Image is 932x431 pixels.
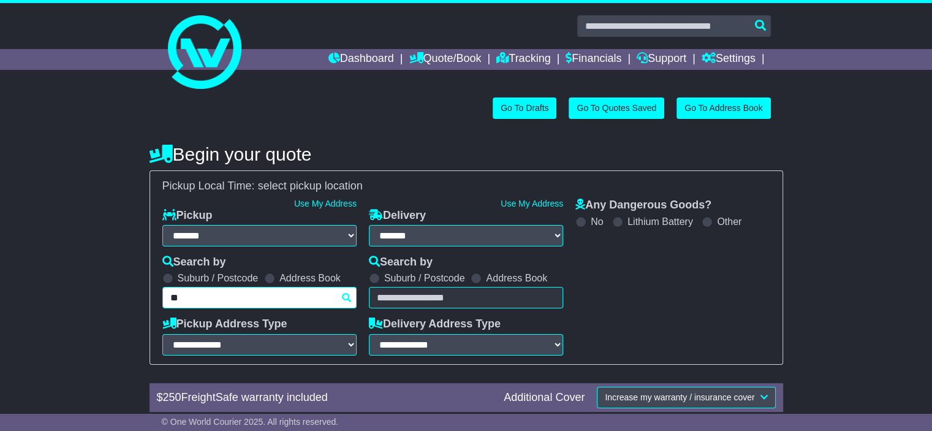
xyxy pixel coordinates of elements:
[294,199,357,208] a: Use My Address
[156,180,776,193] div: Pickup Local Time:
[150,144,783,164] h4: Begin your quote
[328,49,394,70] a: Dashboard
[717,216,741,227] label: Other
[369,318,501,331] label: Delivery Address Type
[384,272,465,284] label: Suburb / Postcode
[569,97,664,119] a: Go To Quotes Saved
[702,49,756,70] a: Settings
[498,391,591,405] div: Additional Cover
[676,97,770,119] a: Go To Address Book
[258,180,363,192] span: select pickup location
[151,391,498,405] div: $ FreightSafe warranty included
[162,318,287,331] label: Pickup Address Type
[575,199,711,212] label: Any Dangerous Goods?
[566,49,621,70] a: Financials
[605,392,754,402] span: Increase my warranty / insurance cover
[591,216,603,227] label: No
[162,417,339,427] span: © One World Courier 2025. All rights reserved.
[279,272,341,284] label: Address Book
[162,256,226,269] label: Search by
[178,272,259,284] label: Suburb / Postcode
[409,49,481,70] a: Quote/Book
[496,49,550,70] a: Tracking
[501,199,563,208] a: Use My Address
[627,216,693,227] label: Lithium Battery
[486,272,547,284] label: Address Book
[493,97,556,119] a: Go To Drafts
[637,49,686,70] a: Support
[369,256,433,269] label: Search by
[369,209,426,223] label: Delivery
[163,391,181,403] span: 250
[597,387,775,408] button: Increase my warranty / insurance cover
[162,209,213,223] label: Pickup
